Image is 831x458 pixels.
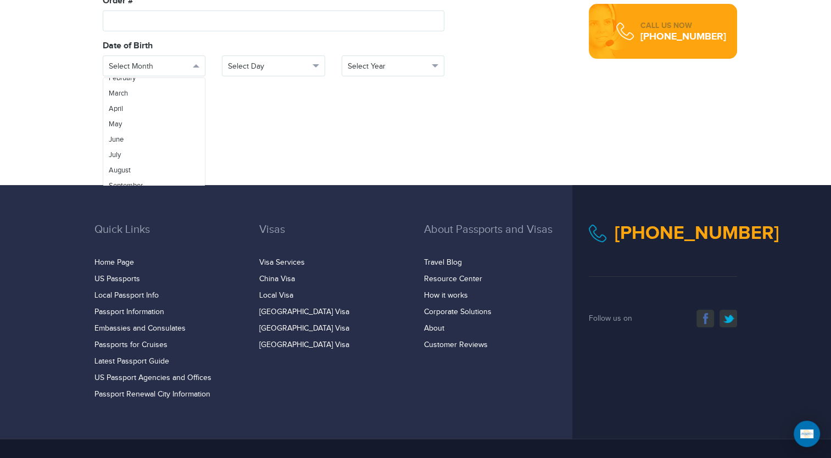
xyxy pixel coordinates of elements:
[640,20,726,31] div: CALL US NOW
[109,74,136,82] span: February
[94,373,211,382] a: US Passport Agencies and Offices
[424,308,492,316] a: Corporate Solutions
[109,135,124,144] span: June
[94,291,159,300] a: Local Passport Info
[640,31,726,42] div: [PHONE_NUMBER]
[615,222,779,244] a: [PHONE_NUMBER]
[720,310,737,327] a: twitter
[348,61,429,72] span: Select Year
[103,40,153,53] label: Date of Birth
[103,55,206,76] button: Select Month
[259,275,295,283] a: China Visa
[94,224,243,252] h3: Quick Links
[259,224,408,252] h3: Visas
[259,258,305,267] a: Visa Services
[259,291,293,300] a: Local Visa
[589,314,632,323] span: Follow us on
[424,340,488,349] a: Customer Reviews
[94,275,140,283] a: US Passports
[424,224,572,252] h3: About Passports and Visas
[94,390,210,399] a: Passport Renewal City Information
[424,324,444,333] a: About
[109,181,143,190] span: September
[794,421,820,447] div: Open Intercom Messenger
[109,104,123,113] span: April
[696,310,714,327] a: facebook
[109,120,122,129] span: May
[109,150,121,159] span: July
[259,324,349,333] a: [GEOGRAPHIC_DATA] Visa
[94,258,134,267] a: Home Page
[94,340,168,349] a: Passports for Cruises
[259,340,349,349] a: [GEOGRAPHIC_DATA] Visa
[424,258,462,267] a: Travel Blog
[109,166,131,175] span: August
[342,55,445,76] button: Select Year
[228,61,309,72] span: Select Day
[94,308,164,316] a: Passport Information
[94,357,169,366] a: Latest Passport Guide
[424,275,482,283] a: Resource Center
[94,324,186,333] a: Embassies and Consulates
[424,291,468,300] a: How it works
[222,55,325,76] button: Select Day
[109,61,190,72] span: Select Month
[259,308,349,316] a: [GEOGRAPHIC_DATA] Visa
[109,89,128,98] span: March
